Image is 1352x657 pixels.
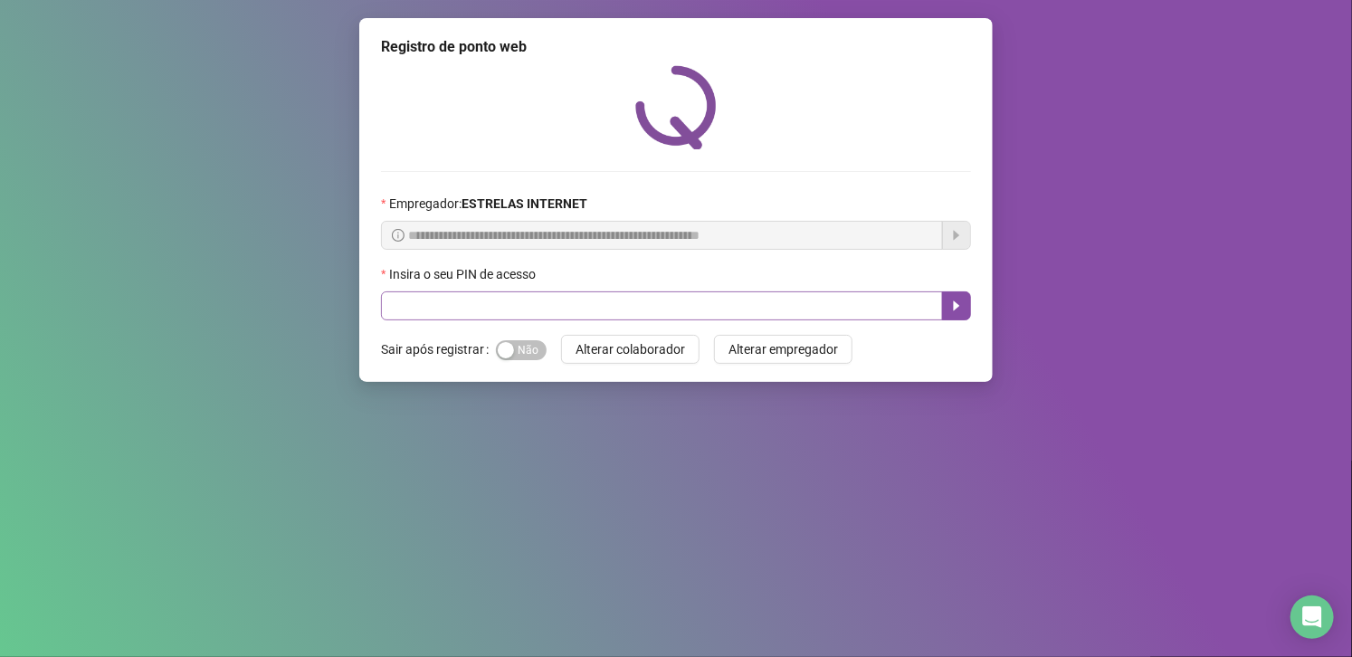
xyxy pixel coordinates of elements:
[728,339,838,359] span: Alterar empregador
[714,335,852,364] button: Alterar empregador
[392,229,405,242] span: info-circle
[381,36,971,58] div: Registro de ponto web
[576,339,685,359] span: Alterar colaborador
[462,196,587,211] strong: ESTRELAS INTERNET
[381,335,496,364] label: Sair após registrar
[389,194,587,214] span: Empregador :
[381,264,547,284] label: Insira o seu PIN de acesso
[561,335,700,364] button: Alterar colaborador
[949,299,964,313] span: caret-right
[635,65,717,149] img: QRPoint
[1290,595,1334,639] div: Open Intercom Messenger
